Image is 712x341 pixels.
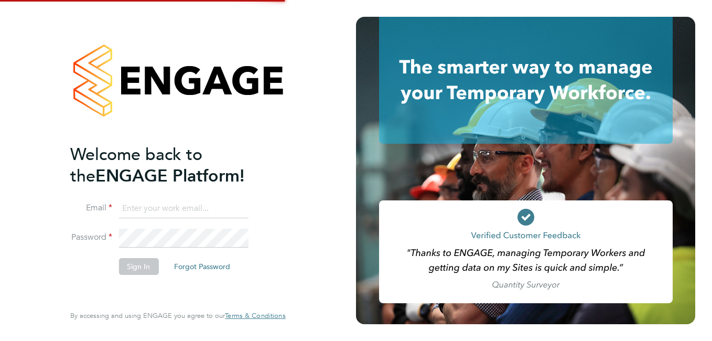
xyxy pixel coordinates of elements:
[118,258,158,275] button: Sign In
[70,144,202,186] span: Welcome back to the
[70,232,112,243] label: Password
[166,258,239,275] button: Forgot Password
[225,311,285,320] span: Terms & Conditions
[70,311,285,320] span: By accessing and using ENGAGE you agree to our
[70,144,275,187] h2: ENGAGE Platform!
[225,312,285,320] a: Terms & Conditions
[70,203,112,214] label: Email
[118,199,248,218] input: Enter your work email...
